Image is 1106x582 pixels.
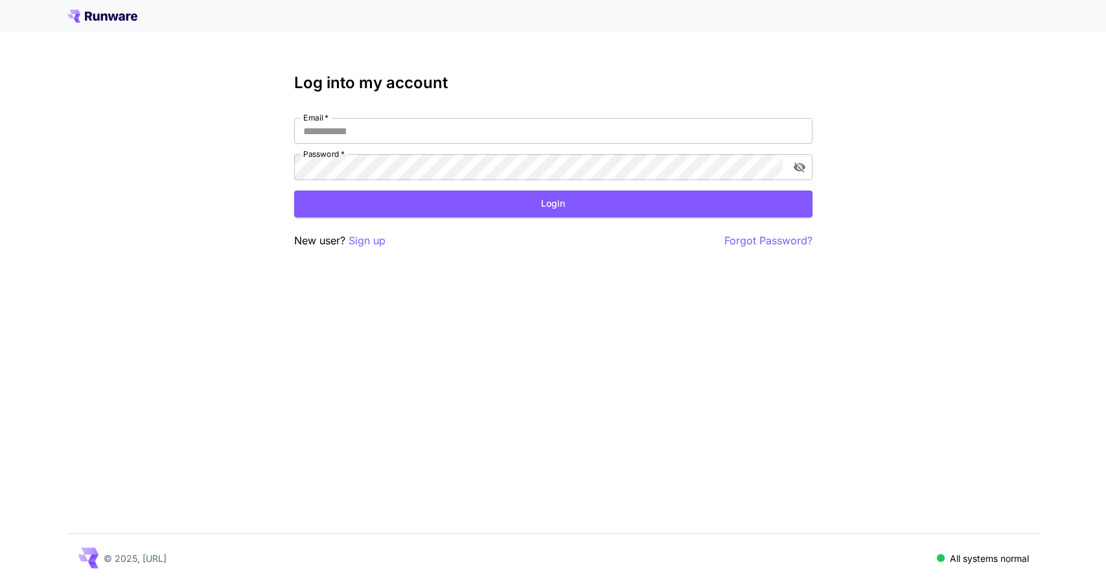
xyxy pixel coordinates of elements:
[104,552,167,565] p: © 2025, [URL]
[294,74,812,92] h3: Log into my account
[294,191,812,217] button: Login
[303,112,328,123] label: Email
[349,233,386,249] button: Sign up
[950,552,1029,565] p: All systems normal
[788,156,811,179] button: toggle password visibility
[294,233,386,249] p: New user?
[303,148,345,159] label: Password
[724,233,812,249] button: Forgot Password?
